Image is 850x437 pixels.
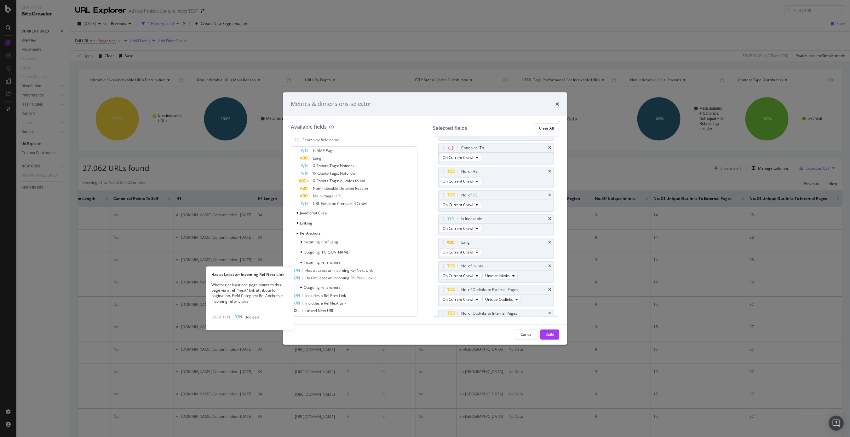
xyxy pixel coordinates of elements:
[515,329,538,340] button: Cancel
[304,239,338,245] span: Incoming Href Lang
[313,155,321,161] span: Lang
[548,217,551,221] div: times
[313,193,342,199] span: Main Image URL
[829,416,844,431] div: Open Intercom Messenger
[539,125,554,131] div: Clear All
[548,288,551,292] div: times
[548,193,551,197] div: times
[438,309,554,330] div: No. of Outlinks to Internal PagestimesOn Current CrawlUnique Outlinks
[440,201,481,209] button: On Current Crawl
[540,329,559,340] button: Build
[300,220,312,226] span: Linking
[291,100,371,108] div: Metrics & dimensions selector
[461,263,484,269] div: No. of Inlinks
[313,148,335,153] span: Is AMP Page
[305,268,373,273] span: Has at Least an Incoming Rel Next Link
[438,143,554,164] div: Canonical TotimesOn Current Crawl
[482,272,518,280] button: Unique Inlinks
[461,192,478,198] div: No. of H3
[461,310,517,317] div: No. of Outlinks to Internal Pages
[438,167,554,188] div: No. of H2timesOn Current Crawl
[443,178,473,184] span: On Current Crawl
[313,163,354,168] span: X-Robots-Tags: Noindex
[305,275,372,281] span: Has at Least an Incoming Rel Prev Link
[304,259,341,265] span: Incoming rel anchors
[548,312,551,315] div: times
[300,210,328,216] span: JavaScript Crawl
[206,272,294,277] div: Has at Least an Incoming Rel Next Link
[313,201,367,206] span: URL Exists on Compared Crawl
[313,178,365,184] span: X-Robots-Tags: All rules found
[548,170,551,173] div: times
[520,332,532,337] div: Cancel
[461,287,518,293] div: No. of Outlinks to External Pages
[548,241,551,244] div: times
[482,296,521,303] button: Unique Outlinks
[548,146,551,150] div: times
[443,273,473,278] span: On Current Crawl
[304,285,341,290] span: Outgoing rel anchors
[313,186,368,191] span: Non-Indexable Detailed Reason
[443,297,473,302] span: On Current Crawl
[300,230,321,236] span: Rel Anchors
[443,249,473,255] span: On Current Crawl
[555,100,559,108] div: times
[461,145,484,151] div: Canonical To
[548,264,551,268] div: times
[283,92,567,345] div: modal
[485,273,510,278] span: Unique Inlinks
[304,249,350,255] span: Outgoing [PERSON_NAME]
[485,297,513,302] span: Unique Outlinks
[438,238,554,259] div: LangtimesOn Current Crawl
[443,226,473,231] span: On Current Crawl
[461,168,478,175] div: No. of H2
[443,155,473,160] span: On Current Crawl
[534,123,559,133] button: Clear All
[443,202,473,207] span: On Current Crawl
[438,190,554,212] div: No. of H3timesOn Current Crawl
[440,154,481,161] button: On Current Crawl
[206,282,294,304] div: Whether at least one page points to this page via a rel="next" link attribute for pagination. Fie...
[545,332,554,337] div: Build
[305,293,346,298] span: Includes a Rel Prev Link
[438,261,554,283] div: No. of InlinkstimesOn Current CrawlUnique Inlinks
[302,135,416,145] input: Search by field name
[305,300,346,306] span: Includes a Rel Next Link
[438,214,554,235] div: Is IndexabletimesOn Current Crawl
[440,225,481,232] button: On Current Crawl
[440,272,481,280] button: On Current Crawl
[440,178,481,185] button: On Current Crawl
[305,308,334,313] span: Linkrel Next URL
[313,171,355,176] span: X-Robots-Tags: Nofollow
[438,285,554,306] div: No. of Outlinks to External PagestimesOn Current CrawlUnique Outlinks
[291,123,327,130] div: Available fields
[440,248,481,256] button: On Current Crawl
[440,296,481,303] button: On Current Crawl
[461,216,482,222] div: Is Indexable
[461,239,470,246] div: Lang
[433,125,467,132] div: Selected fields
